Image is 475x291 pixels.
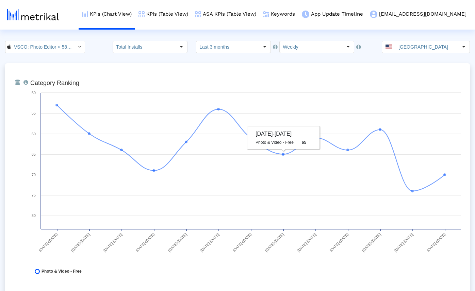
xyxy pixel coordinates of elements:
img: keywords.png [263,11,269,17]
img: app-update-menu-icon.png [302,11,309,18]
text: [DATE]-[DATE] [135,232,155,253]
text: [DATE]-[DATE] [102,232,123,253]
img: metrical-logo-light.png [7,9,59,20]
text: 75 [32,193,36,197]
text: 80 [32,213,36,218]
img: kpi-table-menu-icon.png [138,11,145,17]
text: [DATE]-[DATE] [264,232,284,253]
div: Select [176,41,187,53]
text: [DATE]-[DATE] [70,232,91,253]
text: [DATE]-[DATE] [199,232,220,253]
text: [DATE]-[DATE] [167,232,187,253]
img: kpi-chart-menu-icon.png [82,11,88,17]
div: Select [458,41,470,53]
text: [DATE]-[DATE] [426,232,446,253]
div: Select [259,41,271,53]
div: Select [73,41,85,53]
text: [DATE]-[DATE] [232,232,252,253]
text: [DATE]-[DATE] [296,232,317,253]
span: Photo & Video - Free [42,269,82,274]
text: [DATE]-[DATE] [393,232,414,253]
text: 65 [32,152,36,156]
text: [DATE]-[DATE] [329,232,349,253]
text: 50 [32,91,36,95]
tspan: Category Ranking [30,80,79,86]
text: 70 [32,173,36,177]
text: 60 [32,132,36,136]
div: Select [342,41,354,53]
text: 55 [32,111,36,115]
img: kpi-table-menu-icon.png [195,11,201,17]
img: my-account-menu-icon.png [370,11,377,18]
text: [DATE]-[DATE] [38,232,58,253]
text: [DATE]-[DATE] [361,232,381,253]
